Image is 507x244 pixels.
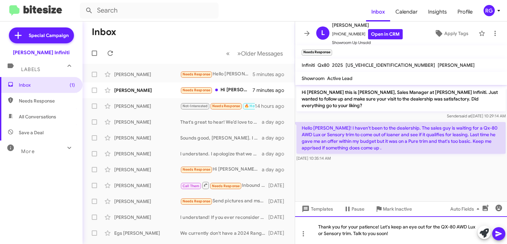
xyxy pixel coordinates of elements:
div: Send pictures and msrp and apr. Please [180,197,268,205]
div: 7 minutes ago [253,87,289,94]
span: Mark Inactive [383,203,412,215]
span: Infiniti [302,62,315,68]
span: Needs Response [212,184,240,188]
span: Templates [300,203,333,215]
div: That's great to hear! We’d love to discuss your vehicle further. When would you be available to v... [180,119,262,125]
a: Calendar [390,2,423,21]
button: Auto Fields [445,203,487,215]
span: Apply Tags [444,27,468,39]
span: [DATE] 10:35:14 AM [296,156,331,161]
div: a day ago [262,119,289,125]
div: [DATE] [268,198,289,205]
a: Insights [423,2,452,21]
span: « [226,49,230,58]
div: Egs [PERSON_NAME] [114,230,180,236]
span: Not-Interested [183,104,208,108]
span: (1) [70,82,75,88]
span: Needs Response [212,104,240,108]
div: Sounds good, [PERSON_NAME]. I will check my inventory and see if there is anything like that. [180,135,262,141]
div: a day ago [262,150,289,157]
span: Inbox [19,82,75,88]
span: Needs Response [183,199,211,203]
button: Templates [295,203,338,215]
span: [US_VEHICLE_IDENTIFICATION_NUMBER] [346,62,435,68]
span: 🔥 Hot [245,104,256,108]
span: Pause [352,203,364,215]
span: L [321,28,325,38]
div: 14 hours ago [255,103,289,109]
div: [PERSON_NAME] Infiniti [13,49,70,56]
div: [PERSON_NAME] [114,135,180,141]
div: [PERSON_NAME] [114,119,180,125]
span: Needs Response [183,88,211,92]
small: Needs Response [302,50,332,56]
div: I understand! If you ever reconsider or want to discuss selling your QX80, feel free to reach out... [180,214,268,221]
span: Save a Deal [19,129,44,136]
input: Search [80,3,219,19]
div: [PERSON_NAME] [114,214,180,221]
div: [DATE] [268,182,289,189]
a: Inbox [366,2,390,21]
div: [PERSON_NAME] [114,166,180,173]
a: Profile [452,2,478,21]
span: Sender [DATE] 10:29:14 AM [447,113,506,118]
span: [PHONE_NUMBER] [332,29,403,39]
span: Active Lead [327,75,353,81]
div: [DATE] [268,214,289,221]
span: Showroom [302,75,324,81]
div: RG [484,5,495,16]
nav: Page navigation example [222,47,287,60]
span: Needs Response [19,98,75,104]
div: Hi [PERSON_NAME]! I'm [PERSON_NAME]'s wife, [PERSON_NAME]. Please feel free to reach out to my hu... [180,86,253,94]
span: Qx80 [318,62,329,68]
h1: Inbox [92,27,116,37]
a: Special Campaign [9,27,74,43]
div: 5 minutes ago [253,71,289,78]
span: Showroom Up Unsold [332,39,403,46]
span: Older Messages [241,50,283,57]
p: Hi [PERSON_NAME] this is [PERSON_NAME], Sales Manager at [PERSON_NAME] Infiniti. Just wanted to f... [296,86,506,111]
button: RG [478,5,500,16]
span: Special Campaign [29,32,69,39]
span: » [237,49,241,58]
button: Next [233,47,287,60]
div: Thank you for your patience! Let's keep an eye out for the QX-80 AWD Lux or Sensory trim. Talk to... [295,216,507,244]
a: Open in CRM [368,29,403,39]
span: Call Them [183,184,200,188]
span: 2025 [332,62,343,68]
span: said at [460,113,471,118]
div: [PERSON_NAME] [114,87,180,94]
div: We currently don't have a 2024 Range Rover Sport in stock, but I can help you find one. Would you... [180,230,268,236]
div: a day ago [262,135,289,141]
div: We missed our icecream [180,102,255,110]
div: [PERSON_NAME] [114,71,180,78]
div: Inbound Call [180,181,268,189]
div: [PERSON_NAME] [114,103,180,109]
span: Auto Fields [450,203,482,215]
span: [PERSON_NAME] [332,21,403,29]
span: All Conversations [19,113,56,120]
div: I understand. I apologize that we could not come to a deal. [180,150,262,157]
div: [PERSON_NAME] [114,150,180,157]
span: Needs Response [183,72,211,76]
span: Labels [21,66,40,72]
div: Hello [PERSON_NAME]! I haven't been to the dealership. The sales guy is waiting for a Qx-80 AWD L... [180,70,253,78]
div: Hi [PERSON_NAME]. To be honest. I won't trade or buy anything from yalls dealership again. [PERSO... [180,166,262,173]
span: [PERSON_NAME] [438,62,475,68]
button: Apply Tags [427,27,475,39]
div: a day ago [262,166,289,173]
div: [PERSON_NAME] [114,198,180,205]
p: Hello [PERSON_NAME]! I haven't been to the dealership. The sales guy is waiting for a Qx-80 AWD L... [296,122,506,154]
span: Needs Response [183,167,211,172]
button: Mark Inactive [370,203,417,215]
button: Previous [222,47,234,60]
div: [PERSON_NAME] [114,182,180,189]
button: Pause [338,203,370,215]
span: More [21,148,35,154]
div: [DATE] [268,230,289,236]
